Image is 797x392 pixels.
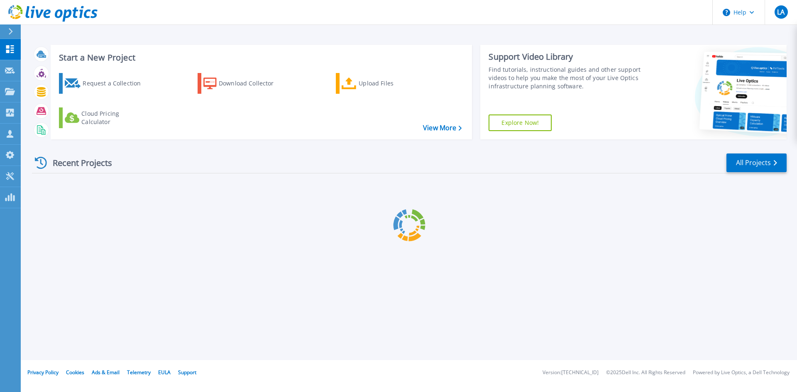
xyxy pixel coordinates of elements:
span: LA [777,9,785,15]
a: Telemetry [127,369,151,376]
li: © 2025 Dell Inc. All Rights Reserved [606,370,685,375]
div: Cloud Pricing Calculator [81,110,148,126]
div: Recent Projects [32,153,123,173]
li: Powered by Live Optics, a Dell Technology [693,370,790,375]
div: Download Collector [219,75,285,92]
a: Support [178,369,196,376]
a: Cookies [66,369,84,376]
a: View More [423,124,462,132]
div: Find tutorials, instructional guides and other support videos to help you make the most of your L... [489,66,645,90]
div: Upload Files [359,75,425,92]
a: All Projects [726,153,787,172]
a: EULA [158,369,171,376]
a: Ads & Email [92,369,120,376]
a: Request a Collection [59,73,152,94]
a: Privacy Policy [27,369,59,376]
h3: Start a New Project [59,53,462,62]
a: Download Collector [198,73,290,94]
div: Support Video Library [489,51,645,62]
a: Explore Now! [489,114,552,131]
a: Upload Files [336,73,428,94]
div: Request a Collection [83,75,149,92]
li: Version: [TECHNICAL_ID] [543,370,599,375]
a: Cloud Pricing Calculator [59,107,152,128]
